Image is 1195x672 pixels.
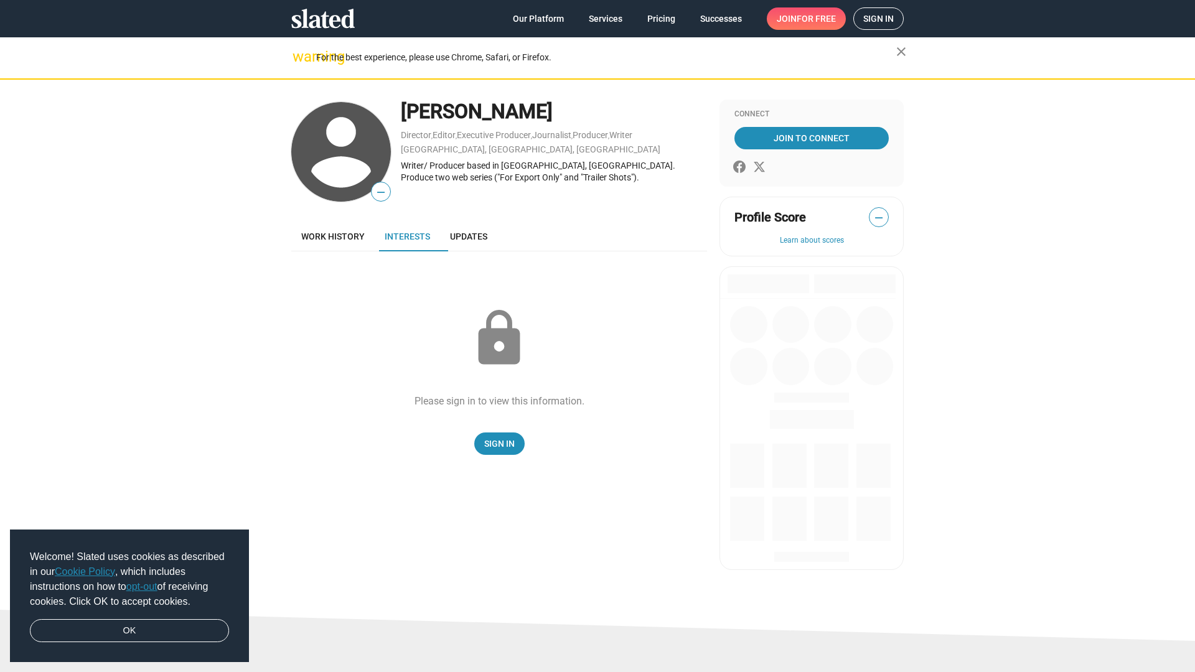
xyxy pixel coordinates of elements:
[609,130,632,140] a: Writer
[573,130,608,140] a: Producer
[401,160,707,183] div: Writer/ Producer based in [GEOGRAPHIC_DATA], [GEOGRAPHIC_DATA]. Produce two web series ("For Expo...
[637,7,685,30] a: Pricing
[734,127,889,149] a: Join To Connect
[767,7,846,30] a: Joinfor free
[737,127,886,149] span: Join To Connect
[474,432,525,455] a: Sign In
[484,432,515,455] span: Sign In
[456,133,457,139] span: ,
[126,581,157,592] a: opt-out
[589,7,622,30] span: Services
[457,130,531,140] a: Executive Producer
[690,7,752,30] a: Successes
[372,184,390,200] span: —
[863,8,894,29] span: Sign in
[734,236,889,246] button: Learn about scores
[385,231,430,241] span: Interests
[797,7,836,30] span: for free
[503,7,574,30] a: Our Platform
[316,49,896,66] div: For the best experience, please use Chrome, Safari, or Firefox.
[579,7,632,30] a: Services
[30,619,229,643] a: dismiss cookie message
[869,210,888,226] span: —
[513,7,564,30] span: Our Platform
[415,394,584,408] div: Please sign in to view this information.
[293,49,307,64] mat-icon: warning
[431,133,433,139] span: ,
[531,133,532,139] span: ,
[734,110,889,119] div: Connect
[853,7,904,30] a: Sign in
[532,130,571,140] a: Journalist
[375,222,440,251] a: Interests
[450,231,487,241] span: Updates
[291,222,375,251] a: Work history
[440,222,497,251] a: Updates
[433,130,456,140] a: Editor
[894,44,909,59] mat-icon: close
[401,144,660,154] a: [GEOGRAPHIC_DATA], [GEOGRAPHIC_DATA], [GEOGRAPHIC_DATA]
[10,530,249,663] div: cookieconsent
[401,98,707,125] div: [PERSON_NAME]
[55,566,115,577] a: Cookie Policy
[777,7,836,30] span: Join
[468,307,530,370] mat-icon: lock
[608,133,609,139] span: ,
[734,209,806,226] span: Profile Score
[700,7,742,30] span: Successes
[401,130,431,140] a: Director
[301,231,365,241] span: Work history
[647,7,675,30] span: Pricing
[30,549,229,609] span: Welcome! Slated uses cookies as described in our , which includes instructions on how to of recei...
[571,133,573,139] span: ,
